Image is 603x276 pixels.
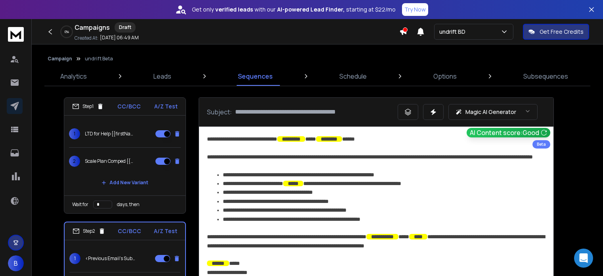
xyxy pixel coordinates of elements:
[429,67,461,86] a: Options
[540,28,584,36] p: Get Free Credits
[117,102,141,110] p: CC/BCC
[238,71,273,81] p: Sequences
[215,6,253,14] strong: verified leads
[519,67,573,86] a: Subsequences
[465,108,516,116] p: Magic AI Generator
[339,71,367,81] p: Schedule
[72,201,88,208] p: Wait for
[523,24,589,40] button: Get Free Credits
[65,29,69,34] p: 0 %
[69,253,80,264] span: 1
[69,156,80,167] span: 2
[277,6,345,14] strong: AI-powered Lead Finder,
[149,67,176,86] a: Leads
[574,249,593,268] div: Open Intercom Messenger
[48,56,72,62] button: Campaign
[467,128,550,137] button: AI Content score:Good
[56,67,92,86] a: Analytics
[153,71,171,81] p: Leads
[85,131,136,137] p: LTD for Help {{firstName}}
[75,35,98,41] p: Created At:
[95,175,155,191] button: Add New Variant
[523,71,568,81] p: Subsequences
[439,28,469,36] p: undrift BD
[233,67,278,86] a: Sequences
[8,255,24,271] button: B
[404,6,426,14] p: Try Now
[69,128,80,139] span: 1
[64,97,186,214] li: Step1CC/BCCA/Z Test1LTD for Help {{firstName}}2Scale Plan Comped {{firstName}}Add New VariantWait...
[192,6,396,14] p: Get only with our starting at $22/mo
[117,201,140,208] p: days, then
[115,22,136,33] div: Draft
[75,23,110,32] h1: Campaigns
[154,102,178,110] p: A/Z Test
[73,228,105,235] div: Step 2
[448,104,538,120] button: Magic AI Generator
[433,71,457,81] p: Options
[60,71,87,81] p: Analytics
[85,158,136,164] p: Scale Plan Comped {{firstName}}
[8,27,24,42] img: logo
[72,103,104,110] div: Step 1
[85,255,136,262] p: <Previous Email's Subject>
[335,67,371,86] a: Schedule
[85,56,113,62] p: undrift Beta
[118,227,141,235] p: CC/BCC
[402,3,428,16] button: Try Now
[207,107,232,117] p: Subject:
[154,227,177,235] p: A/Z Test
[100,35,139,41] p: [DATE] 06:49 AM
[532,140,550,149] div: Beta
